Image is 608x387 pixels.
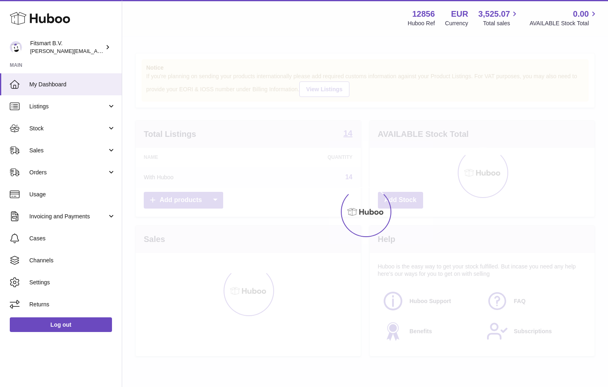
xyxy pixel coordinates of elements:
[483,20,519,27] span: Total sales
[10,41,22,53] img: jonathan@leaderoo.com
[451,9,468,20] strong: EUR
[29,279,116,286] span: Settings
[529,9,598,27] a: 0.00 AVAILABLE Stock Total
[478,9,520,27] a: 3,525.07 Total sales
[29,213,107,220] span: Invoicing and Payments
[408,20,435,27] div: Huboo Ref
[29,235,116,242] span: Cases
[412,9,435,20] strong: 12856
[29,125,107,132] span: Stock
[30,48,163,54] span: [PERSON_NAME][EMAIL_ADDRESS][DOMAIN_NAME]
[10,317,112,332] a: Log out
[29,257,116,264] span: Channels
[29,169,107,176] span: Orders
[30,40,103,55] div: Fitsmart B.V.
[478,9,510,20] span: 3,525.07
[529,20,598,27] span: AVAILABLE Stock Total
[29,103,107,110] span: Listings
[29,301,116,308] span: Returns
[445,20,468,27] div: Currency
[29,147,107,154] span: Sales
[29,191,116,198] span: Usage
[573,9,589,20] span: 0.00
[29,81,116,88] span: My Dashboard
